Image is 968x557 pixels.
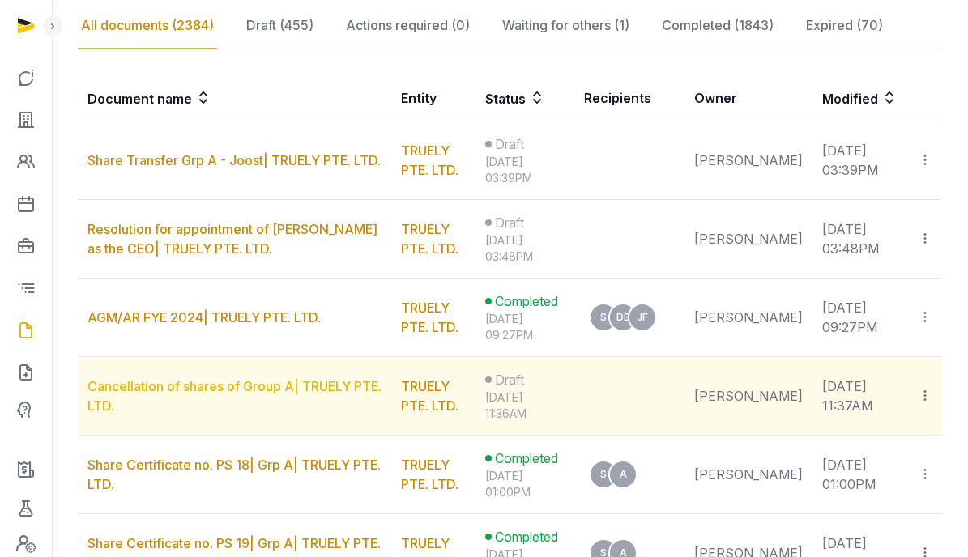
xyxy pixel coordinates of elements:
td: [DATE] 03:39PM [812,121,908,200]
td: [DATE] 09:27PM [812,278,908,357]
th: Status [475,75,574,121]
td: [PERSON_NAME] [684,121,812,200]
td: [PERSON_NAME] [684,278,812,357]
div: [DATE] 01:00PM [485,468,565,500]
a: TRUELY PTE. LTD. [401,378,458,414]
div: Draft (455) [243,2,317,49]
span: Completed [495,291,558,311]
nav: Tabs [78,2,942,49]
span: S [600,470,607,479]
a: TRUELY PTE. LTD. [401,300,458,335]
div: [DATE] 03:39PM [485,154,565,186]
a: TRUELY PTE. LTD. [401,142,458,178]
th: Owner [684,75,812,121]
a: AGM/AR FYE 2024| TRUELY PTE. LTD. [87,309,321,325]
td: [DATE] 11:37AM [812,357,908,436]
td: [PERSON_NAME] [684,200,812,278]
a: Share Transfer Grp A - Joost| TRUELY PTE. LTD. [87,152,381,168]
div: [DATE] 11:36AM [485,389,565,422]
div: [DATE] 03:48PM [485,232,565,265]
span: JF [637,313,648,322]
span: A [620,470,627,479]
th: Modified [812,75,942,121]
span: Completed [495,527,558,546]
span: Completed [495,449,558,468]
a: Cancellation of shares of Group A| TRUELY PTE. LTD. [87,378,382,414]
span: Draft [495,213,524,232]
span: Draft [495,134,524,154]
a: Resolution for appointment of [PERSON_NAME] as the CEO| TRUELY PTE. LTD. [87,221,377,257]
th: Recipients [574,75,684,121]
div: Actions required (0) [343,2,473,49]
a: TRUELY PTE. LTD. [401,457,458,492]
a: Share Certificate no. PS 18| Grp A| TRUELY PTE. LTD. [87,457,381,492]
a: TRUELY PTE. LTD. [401,221,458,257]
div: Completed (1843) [659,2,777,49]
td: [PERSON_NAME] [684,436,812,514]
th: Document name [78,75,391,121]
div: [DATE] 09:27PM [485,311,565,343]
div: Expired (70) [803,2,886,49]
div: All documents (2384) [78,2,217,49]
span: DB [616,313,630,322]
div: Waiting for others (1) [499,2,633,49]
span: Draft [495,370,524,389]
td: [PERSON_NAME] [684,357,812,436]
th: Entity [391,75,475,121]
td: [DATE] 03:48PM [812,200,908,278]
span: S [600,313,607,322]
td: [DATE] 01:00PM [812,436,908,514]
